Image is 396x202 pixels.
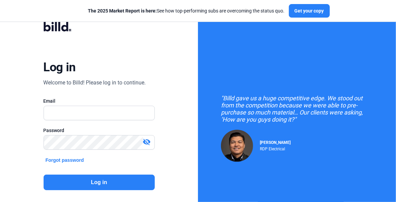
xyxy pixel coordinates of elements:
button: Get your copy [289,4,330,18]
div: Log in [44,60,76,75]
div: See how top-performing subs are overcoming the status quo. [88,7,285,14]
div: Password [44,127,155,134]
span: The 2025 Market Report is here: [88,8,157,14]
div: Email [44,98,155,104]
div: "Billd gave us a huge competitive edge. We stood out from the competition because we were able to... [221,95,373,123]
div: RDP Electrical [260,145,291,151]
div: Welcome to Billd! Please log in to continue. [44,79,146,87]
span: [PERSON_NAME] [260,140,291,145]
img: Raul Pacheco [221,130,253,162]
button: Forgot password [44,156,86,164]
button: Log in [44,175,155,190]
mat-icon: visibility_off [143,138,151,146]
